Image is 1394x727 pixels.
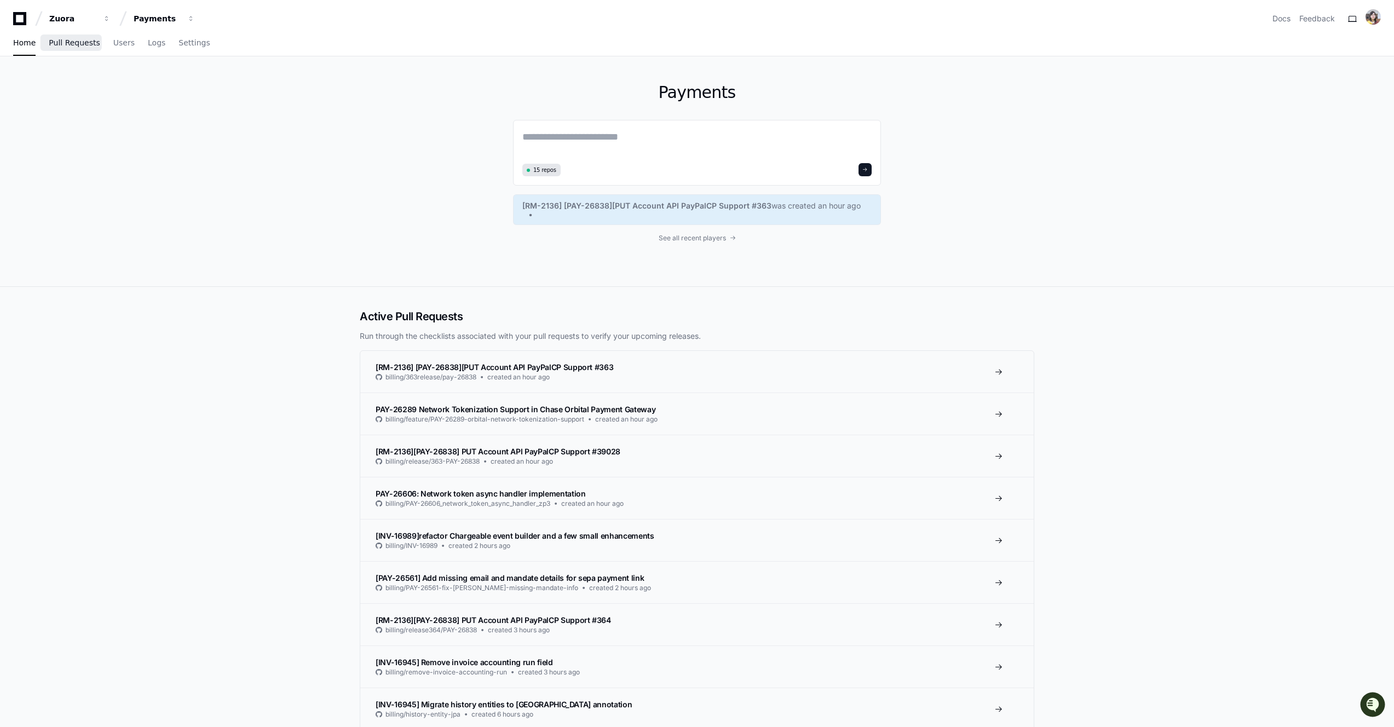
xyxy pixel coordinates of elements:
[178,31,210,56] a: Settings
[113,31,135,56] a: Users
[518,668,580,677] span: created 3 hours ago
[448,541,510,550] span: created 2 hours ago
[37,93,139,101] div: We're available if you need us!
[1272,13,1291,24] a: Docs
[522,200,771,211] span: [RM-2136] [PAY-26838][PUT Account API PayPalCP Support #363
[376,447,620,456] span: [RM-2136][PAY-26838] PUT Account API PayPalCP Support #39028
[360,435,1034,477] a: [RM-2136][PAY-26838] PUT Account API PayPalCP Support #39028billing/release/363-PAY-26838created ...
[376,615,611,625] span: [RM-2136][PAY-26838] PUT Account API PayPalCP Support #364
[522,200,872,219] a: [RM-2136] [PAY-26838][PUT Account API PayPalCP Support #363was created an hour ago
[376,362,613,372] span: [RM-2136] [PAY-26838][PUT Account API PayPalCP Support #363
[49,13,96,24] div: Zuora
[360,603,1034,645] a: [RM-2136][PAY-26838] PUT Account API PayPalCP Support #364billing/release364/PAY-26838created 3 h...
[49,39,100,46] span: Pull Requests
[148,31,165,56] a: Logs
[186,85,199,98] button: Start new chat
[13,39,36,46] span: Home
[129,9,199,28] button: Payments
[771,200,861,211] span: was created an hour ago
[376,489,585,498] span: PAY-26606: Network token async handler implementation
[11,44,199,61] div: Welcome
[360,561,1034,603] a: [PAY-26561] Add missing email and mandate details for sepa payment linkbilling/PAY-26561-fix-[PER...
[376,700,632,709] span: [INV-16945] Migrate history entities to [GEOGRAPHIC_DATA] annotation
[360,331,1034,342] p: Run through the checklists associated with your pull requests to verify your upcoming releases.
[488,626,550,634] span: created 3 hours ago
[360,645,1034,688] a: [INV-16945] Remove invoice accounting run fieldbilling/remove-invoice-accounting-runcreated 3 hou...
[134,13,181,24] div: Payments
[109,115,133,123] span: Pylon
[385,710,460,719] span: billing/history-entity-jpa
[1359,691,1389,720] iframe: Open customer support
[385,415,584,424] span: billing/feature/PAY-26289-orbital-network-tokenization-support
[37,82,180,93] div: Start new chat
[49,31,100,56] a: Pull Requests
[77,114,133,123] a: Powered byPylon
[385,668,507,677] span: billing/remove-invoice-accounting-run
[533,166,556,174] span: 15 repos
[360,477,1034,519] a: PAY-26606: Network token async handler implementationbilling/PAY-26606_network_token_async_handle...
[45,9,115,28] button: Zuora
[471,710,533,719] span: created 6 hours ago
[491,457,553,466] span: created an hour ago
[589,584,651,592] span: created 2 hours ago
[360,351,1034,393] a: [RM-2136] [PAY-26838][PUT Account API PayPalCP Support #363billing/363release/pay-26838created an...
[659,234,726,243] span: See all recent players
[1299,13,1335,24] button: Feedback
[360,393,1034,435] a: PAY-26289 Network Tokenization Support in Chase Orbital Payment Gatewaybilling/feature/PAY-26289-...
[385,457,480,466] span: billing/release/363-PAY-26838
[148,39,165,46] span: Logs
[385,541,437,550] span: billing/INV-16989
[376,657,553,667] span: [INV-16945] Remove invoice accounting run field
[178,39,210,46] span: Settings
[595,415,658,424] span: created an hour ago
[385,626,477,634] span: billing/release364/PAY-26838
[385,584,578,592] span: billing/PAY-26561-fix-[PERSON_NAME]-missing-mandate-info
[113,39,135,46] span: Users
[385,499,550,508] span: billing/PAY-26606_network_token_async_handler_zp3
[376,531,654,540] span: [INV-16989]refactor Chargeable event builder and a few small enhancements
[376,405,655,414] span: PAY-26289 Network Tokenization Support in Chase Orbital Payment Gateway
[360,309,1034,324] h2: Active Pull Requests
[11,82,31,101] img: 1756235613930-3d25f9e4-fa56-45dd-b3ad-e072dfbd1548
[376,573,644,582] span: [PAY-26561] Add missing email and mandate details for sepa payment link
[13,31,36,56] a: Home
[360,519,1034,561] a: [INV-16989]refactor Chargeable event builder and a few small enhancementsbilling/INV-16989created...
[1366,9,1381,25] img: ACg8ocJp4l0LCSiC5MWlEh794OtQNs1DKYp4otTGwJyAKUZvwXkNnmc=s96-c
[11,11,33,33] img: PlayerZero
[561,499,624,508] span: created an hour ago
[385,373,476,382] span: billing/363release/pay-26838
[513,83,881,102] h1: Payments
[487,373,550,382] span: created an hour ago
[513,234,881,243] a: See all recent players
